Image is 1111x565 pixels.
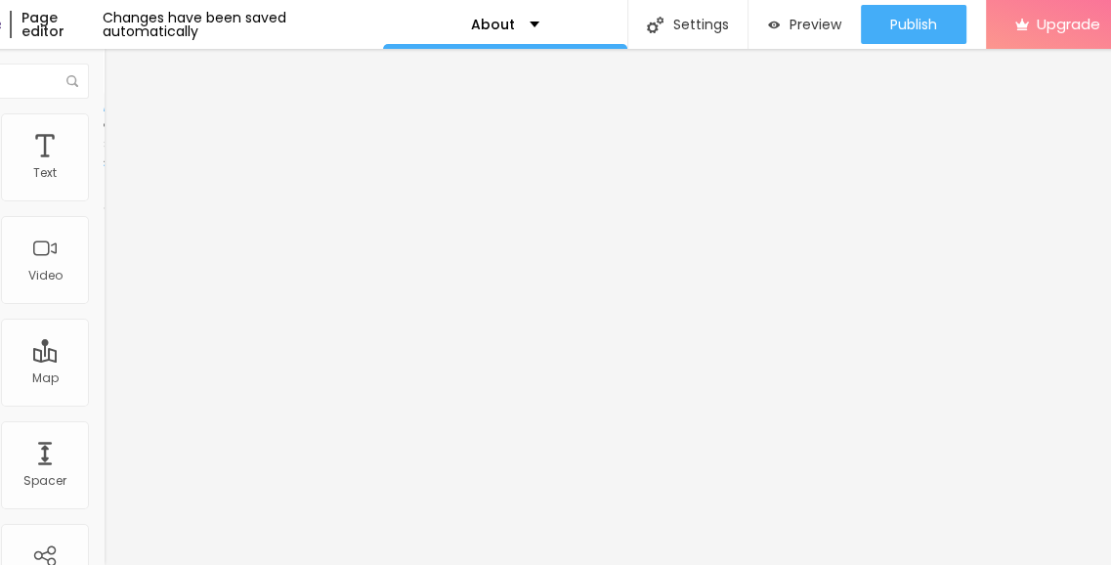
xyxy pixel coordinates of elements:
[748,5,861,44] button: Preview
[647,17,663,33] img: Icone
[103,11,382,38] div: Changes have been saved automatically
[23,474,66,488] div: Spacer
[471,18,515,31] p: About
[890,17,937,32] span: Publish
[768,17,780,33] img: view-1.svg
[861,5,966,44] button: Publish
[32,371,59,385] div: Map
[33,166,57,180] div: Text
[10,11,104,38] div: Page editor
[1037,16,1100,32] span: Upgrade
[28,269,63,282] div: Video
[66,75,78,87] img: Icone
[790,17,841,32] span: Preview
